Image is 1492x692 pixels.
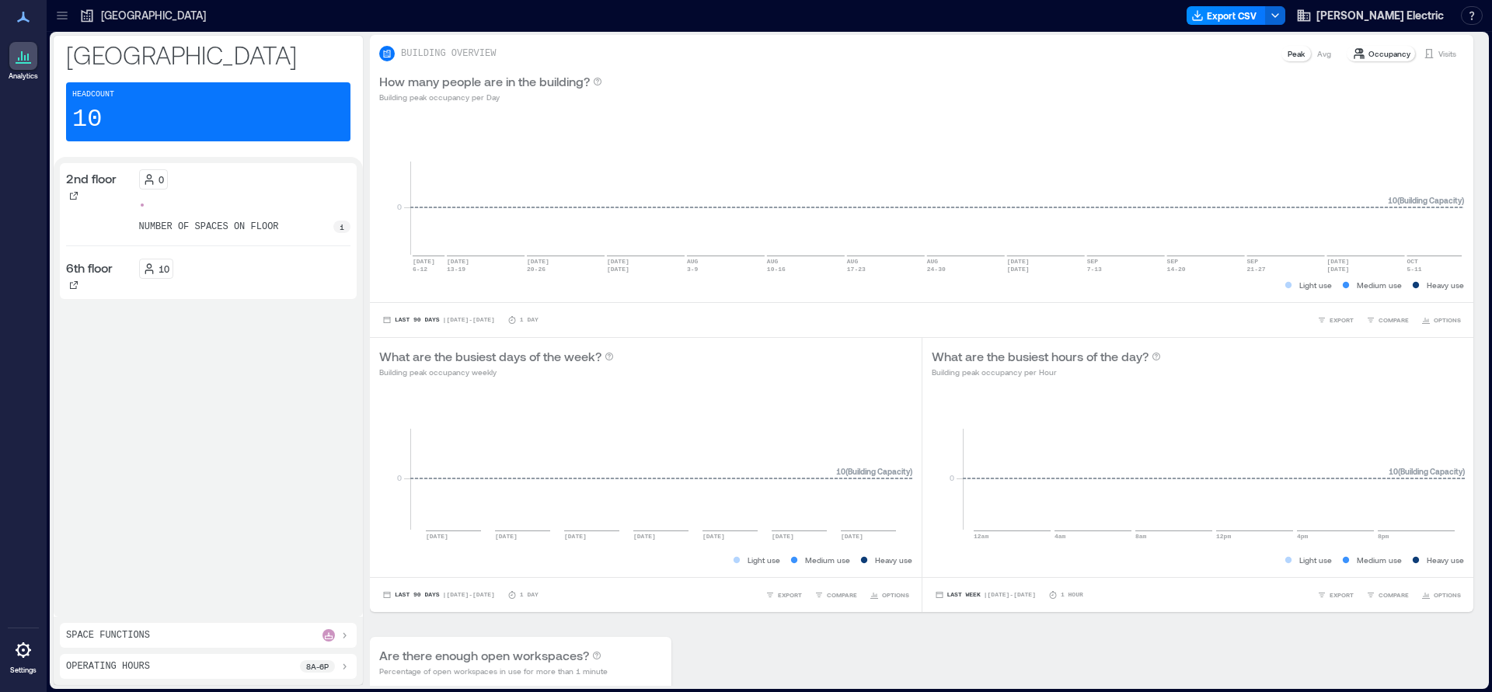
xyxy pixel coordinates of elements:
p: Heavy use [1427,279,1464,291]
p: 6th floor [66,259,113,277]
p: Building peak occupancy per Hour [932,366,1161,378]
text: [DATE] [607,258,629,265]
span: OPTIONS [882,590,909,600]
text: [DATE] [1327,258,1350,265]
text: [DATE] [702,533,725,540]
text: [DATE] [633,533,656,540]
span: [PERSON_NAME] Electric [1316,8,1444,23]
button: Last 90 Days |[DATE]-[DATE] [379,312,498,328]
p: [GEOGRAPHIC_DATA] [101,8,206,23]
p: Avg [1317,47,1331,60]
span: EXPORT [778,590,802,600]
button: EXPORT [1314,312,1357,328]
span: EXPORT [1330,590,1354,600]
p: What are the busiest days of the week? [379,347,601,366]
text: AUG [847,258,859,265]
text: 12pm [1216,533,1231,540]
span: OPTIONS [1434,590,1461,600]
button: OPTIONS [1418,312,1464,328]
span: COMPARE [1379,315,1409,325]
p: Light use [1299,279,1332,291]
text: 3-9 [687,266,699,273]
p: 10 [72,104,102,135]
button: EXPORT [1314,587,1357,603]
text: 24-30 [927,266,946,273]
text: 8pm [1378,533,1389,540]
text: 12am [974,533,988,540]
text: 17-23 [847,266,866,273]
text: 4pm [1297,533,1309,540]
p: How many people are in the building? [379,72,590,91]
p: Building peak occupancy per Day [379,91,602,103]
p: Medium use [1357,554,1402,566]
p: 1 Day [520,590,539,600]
button: COMPARE [1363,587,1412,603]
p: Headcount [72,89,114,101]
a: Settings [5,631,42,680]
p: BUILDING OVERVIEW [401,47,496,60]
p: Occupancy [1368,47,1410,60]
text: [DATE] [413,258,435,265]
button: Export CSV [1187,6,1266,25]
button: Last 90 Days |[DATE]-[DATE] [379,587,498,603]
button: OPTIONS [1418,587,1464,603]
text: AUG [927,258,939,265]
text: 6-12 [413,266,427,273]
text: [DATE] [841,533,863,540]
button: COMPARE [1363,312,1412,328]
text: OCT [1407,258,1418,265]
p: Peak [1288,47,1305,60]
span: COMPARE [1379,590,1409,600]
text: [DATE] [495,533,518,540]
p: 8a - 6p [306,660,329,673]
p: 10 [159,263,169,275]
p: Settings [10,666,37,675]
text: [DATE] [564,533,587,540]
span: COMPARE [827,590,857,600]
text: AUG [767,258,779,265]
p: number of spaces on floor [139,221,279,233]
text: 14-20 [1167,266,1186,273]
tspan: 0 [397,202,402,211]
p: What are the busiest hours of the day? [932,347,1149,366]
text: 7-13 [1087,266,1102,273]
p: Visits [1438,47,1456,60]
text: SEP [1247,258,1259,265]
text: [DATE] [1007,258,1030,265]
p: Heavy use [1427,554,1464,566]
p: Light use [748,554,780,566]
p: 0 [159,173,164,186]
span: EXPORT [1330,315,1354,325]
p: Heavy use [875,554,912,566]
tspan: 0 [949,473,953,482]
p: [GEOGRAPHIC_DATA] [66,39,350,70]
p: 2nd floor [66,169,117,188]
button: COMPARE [811,587,860,603]
text: 10-16 [767,266,786,273]
text: AUG [687,258,699,265]
text: [DATE] [772,533,794,540]
text: 20-26 [527,266,546,273]
p: Operating Hours [66,660,150,673]
text: 21-27 [1247,266,1266,273]
p: Medium use [1357,279,1402,291]
text: 13-19 [447,266,465,273]
p: Light use [1299,554,1332,566]
button: OPTIONS [866,587,912,603]
p: 1 Day [520,315,539,325]
p: Space Functions [66,629,150,642]
button: EXPORT [762,587,805,603]
text: [DATE] [607,266,629,273]
text: [DATE] [426,533,448,540]
p: Are there enough open workspaces? [379,646,589,665]
button: [PERSON_NAME] Electric [1292,3,1448,28]
p: 1 Hour [1061,590,1083,600]
text: [DATE] [527,258,549,265]
text: SEP [1167,258,1179,265]
text: [DATE] [1327,266,1350,273]
p: Building peak occupancy weekly [379,366,614,378]
button: Last Week |[DATE]-[DATE] [932,587,1039,603]
text: SEP [1087,258,1099,265]
p: Medium use [805,554,850,566]
p: Analytics [9,71,38,81]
